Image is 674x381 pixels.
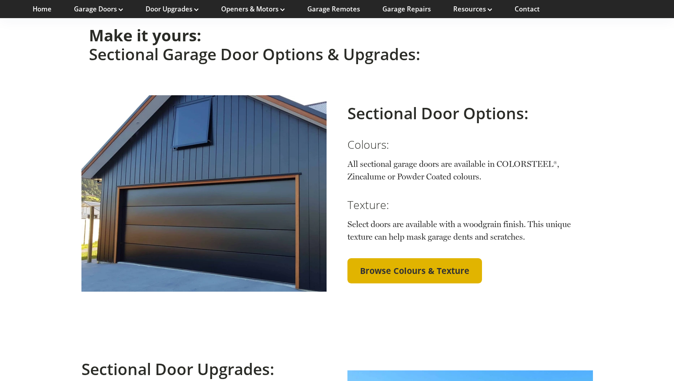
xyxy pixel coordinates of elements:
a: Garage Doors [74,5,123,13]
p: Select doors are available with a woodgrain finish. This unique texture can help mask garage dent... [347,218,593,243]
a: Browse Colours & Texture [347,258,482,283]
a: Openers & Motors [221,5,285,13]
a: Door Upgrades [146,5,199,13]
a: Home [33,5,52,13]
strong: Make it yours: [89,24,201,46]
a: Contact [515,5,540,13]
h2: Sectional Door Upgrades: [81,360,327,379]
h3: Colours: [347,138,593,151]
p: All sectional garage doors are available in COLORSTEEL®, Zincalume or Powder Coated colours. [347,158,593,183]
h2: Sectional Garage Door Options & Upgrades: [89,26,585,64]
a: Garage Remotes [307,5,360,13]
h2: Sectional Door Options: [347,104,593,123]
a: Resources [453,5,492,13]
h3: Texture: [347,198,593,211]
a: Garage Repairs [382,5,431,13]
span: Browse Colours & Texture [360,266,469,276]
